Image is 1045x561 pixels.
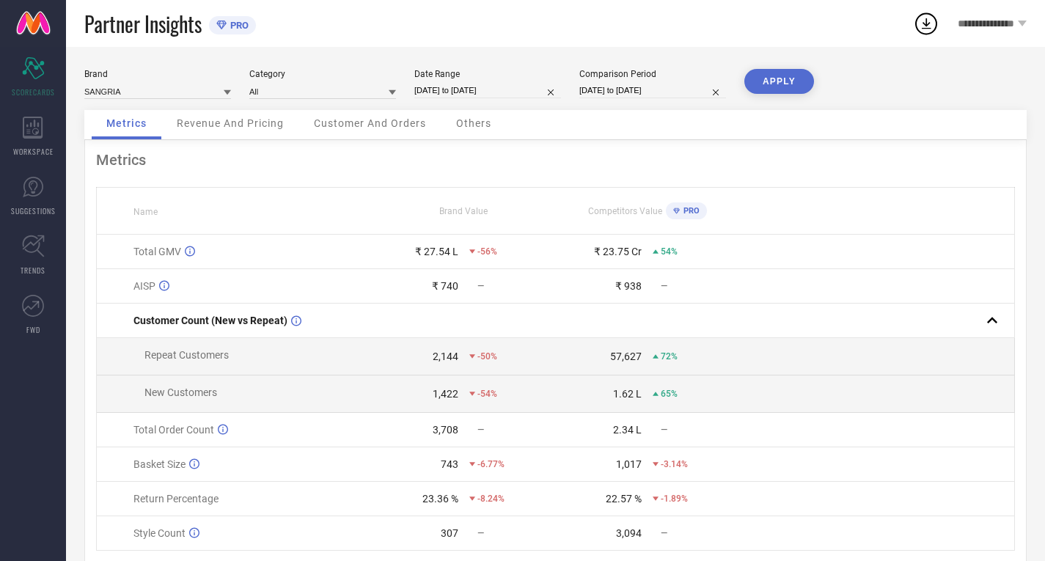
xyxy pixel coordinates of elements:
div: ₹ 938 [615,280,642,292]
div: 3,708 [433,424,458,436]
div: 22.57 % [606,493,642,505]
span: -50% [477,351,497,362]
span: 72% [661,351,678,362]
div: Category [249,69,396,79]
span: -3.14% [661,459,688,469]
span: Return Percentage [133,493,219,505]
span: New Customers [144,386,217,398]
span: Metrics [106,117,147,129]
span: — [661,281,667,291]
div: ₹ 23.75 Cr [594,246,642,257]
button: APPLY [744,69,814,94]
span: 65% [661,389,678,399]
span: Basket Size [133,458,186,470]
span: Style Count [133,527,186,539]
span: PRO [227,20,249,31]
span: -8.24% [477,494,505,504]
span: Customer And Orders [314,117,426,129]
div: 2.34 L [613,424,642,436]
div: Date Range [414,69,561,79]
span: Total Order Count [133,424,214,436]
span: Total GMV [133,246,181,257]
span: Others [456,117,491,129]
span: 54% [661,246,678,257]
div: 1,017 [616,458,642,470]
div: ₹ 740 [432,280,458,292]
div: 1.62 L [613,388,642,400]
span: — [477,425,484,435]
div: Brand [84,69,231,79]
span: Brand Value [439,206,488,216]
span: Name [133,207,158,217]
span: -54% [477,389,497,399]
div: 743 [441,458,458,470]
div: Metrics [96,151,1015,169]
div: 23.36 % [422,493,458,505]
div: ₹ 27.54 L [415,246,458,257]
span: — [477,281,484,291]
div: Comparison Period [579,69,726,79]
span: — [661,425,667,435]
span: FWD [26,324,40,335]
span: PRO [680,206,700,216]
span: — [661,528,667,538]
span: Partner Insights [84,9,202,39]
div: Open download list [913,10,939,37]
span: — [477,528,484,538]
span: -6.77% [477,459,505,469]
input: Select date range [414,83,561,98]
div: 57,627 [610,351,642,362]
span: SCORECARDS [12,87,55,98]
div: 307 [441,527,458,539]
div: 3,094 [616,527,642,539]
span: Customer Count (New vs Repeat) [133,315,287,326]
input: Select comparison period [579,83,726,98]
span: -1.89% [661,494,688,504]
div: 2,144 [433,351,458,362]
span: -56% [477,246,497,257]
div: 1,422 [433,388,458,400]
span: SUGGESTIONS [11,205,56,216]
span: Repeat Customers [144,349,229,361]
span: TRENDS [21,265,45,276]
span: Revenue And Pricing [177,117,284,129]
span: Competitors Value [588,206,662,216]
span: AISP [133,280,155,292]
span: WORKSPACE [13,146,54,157]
